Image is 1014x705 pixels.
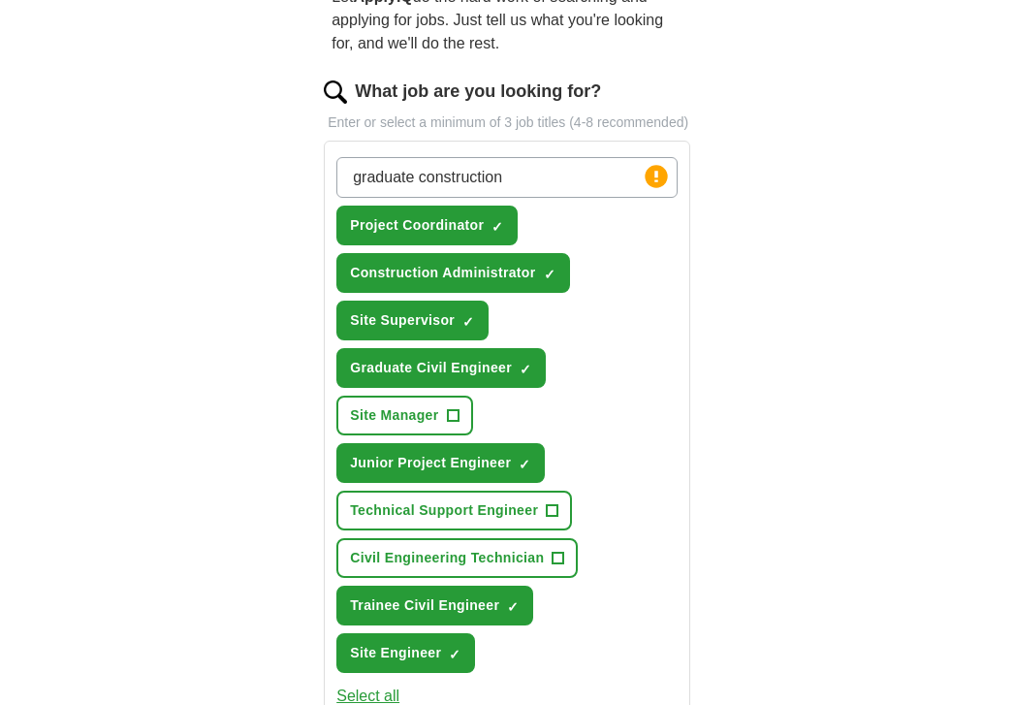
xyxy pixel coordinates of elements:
[350,453,511,473] span: Junior Project Engineer
[350,595,499,616] span: Trainee Civil Engineer
[507,599,519,615] span: ✓
[355,79,601,105] label: What job are you looking for?
[336,348,546,388] button: Graduate Civil Engineer✓
[491,219,503,235] span: ✓
[336,586,533,625] button: Trainee Civil Engineer✓
[324,80,347,104] img: search.png
[350,643,441,663] span: Site Engineer
[336,396,472,435] button: Site Manager
[519,457,530,472] span: ✓
[336,157,678,198] input: Type a job title and press enter
[544,267,555,282] span: ✓
[350,263,535,283] span: Construction Administrator
[324,112,690,133] p: Enter or select a minimum of 3 job titles (4-8 recommended)
[350,548,544,568] span: Civil Engineering Technician
[350,405,438,426] span: Site Manager
[449,647,460,662] span: ✓
[336,538,578,578] button: Civil Engineering Technician
[520,362,531,377] span: ✓
[350,358,512,378] span: Graduate Civil Engineer
[462,314,474,330] span: ✓
[336,491,572,530] button: Technical Support Engineer
[336,443,545,483] button: Junior Project Engineer✓
[336,633,475,673] button: Site Engineer✓
[350,215,484,236] span: Project Coordinator
[336,206,518,245] button: Project Coordinator✓
[336,253,569,293] button: Construction Administrator✓
[350,500,538,521] span: Technical Support Engineer
[336,301,489,340] button: Site Supervisor✓
[350,310,455,331] span: Site Supervisor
